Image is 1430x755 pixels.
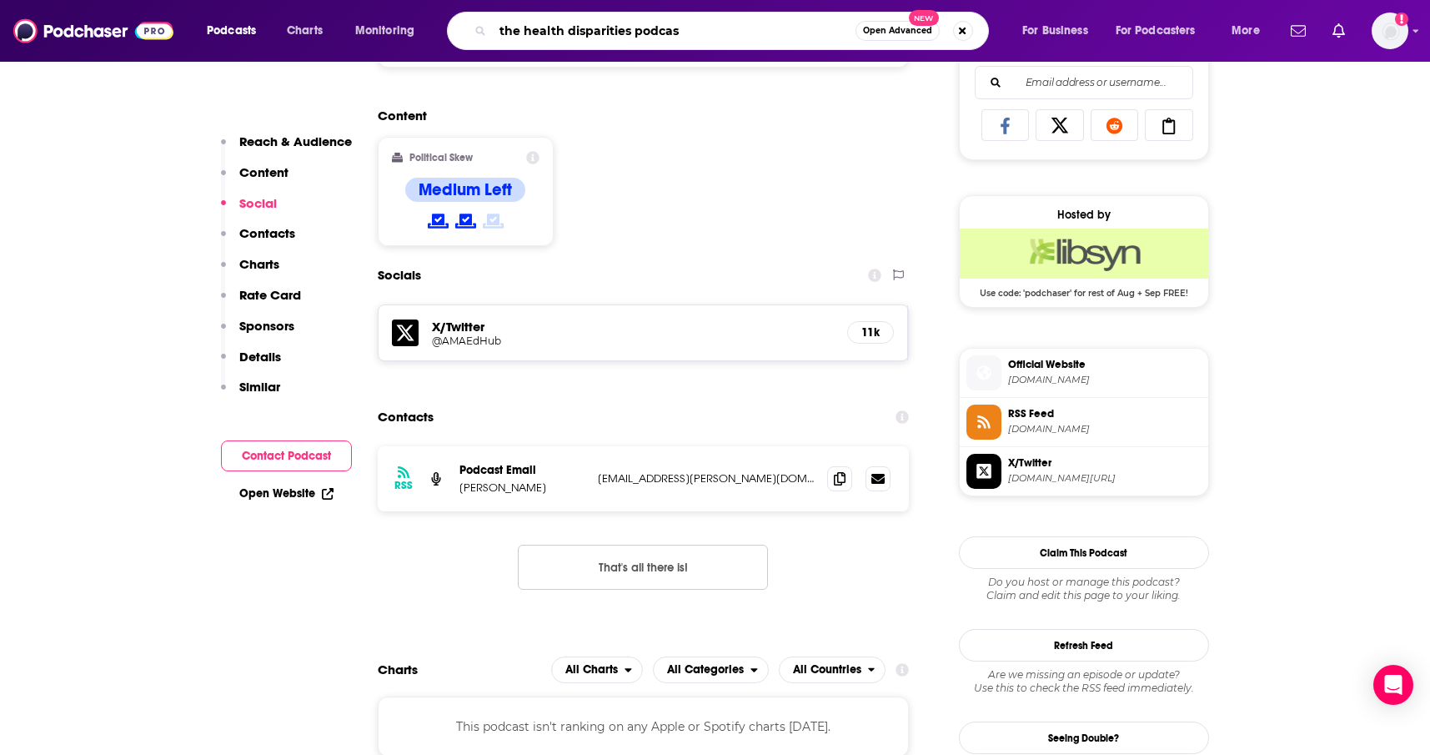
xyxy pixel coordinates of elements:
input: Email address or username... [989,67,1179,98]
button: Refresh Feed [959,629,1209,662]
a: Libsyn Deal: Use code: 'podchaser' for rest of Aug + Sep FREE! [960,229,1208,297]
a: Share on Facebook [981,109,1030,141]
span: Official Website [1008,357,1202,372]
span: For Podcasters [1116,19,1196,43]
span: New [909,10,939,26]
p: Rate Card [239,287,301,303]
img: Podchaser - Follow, Share and Rate Podcasts [13,15,173,47]
span: Do you host or manage this podcast? [959,576,1209,589]
button: Charts [221,256,279,287]
h2: Political Skew [409,152,473,164]
div: Search podcasts, credits, & more... [463,12,1005,50]
div: Claim and edit this page to your liking. [959,576,1209,602]
h2: Countries [779,657,886,683]
button: Contact Podcast [221,440,352,471]
a: Charts [276,18,333,44]
p: Details [239,349,281,365]
a: Show notifications dropdown [1326,17,1352,45]
button: Details [221,349,281,380]
a: Seeing Double? [959,722,1209,754]
span: twitter.com/AMAEdHub [1008,472,1202,485]
button: Show profile menu [1372,13,1408,49]
span: Use code: 'podchaser' for rest of Aug + Sep FREE! [960,279,1208,299]
span: RSS Feed [1008,406,1202,421]
p: Charts [239,256,279,272]
button: open menu [1011,18,1109,44]
p: Social [239,195,277,211]
button: open menu [1105,18,1220,44]
button: open menu [344,18,436,44]
span: feeds.libsyn.com [1008,423,1202,435]
button: Reach & Audience [221,133,352,164]
span: All Categories [667,664,744,676]
span: Charts [287,19,323,43]
h5: X/Twitter [432,319,835,335]
span: Open Advanced [863,27,932,35]
h3: RSS [394,479,413,492]
a: Open Website [239,486,334,501]
h2: Socials [378,259,421,291]
span: Podcasts [207,19,256,43]
div: Search followers [975,66,1193,99]
h2: Content [378,108,896,123]
span: All Countries [793,664,861,676]
span: More [1232,19,1260,43]
p: Similar [239,379,280,395]
span: Logged in as LornaG [1372,13,1408,49]
button: Rate Card [221,287,301,318]
input: Search podcasts, credits, & more... [493,18,855,44]
a: @AMAEdHub [432,335,835,347]
button: Claim This Podcast [959,536,1209,569]
h5: @AMAEdHub [432,335,699,347]
span: Monitoring [355,19,414,43]
span: X/Twitter [1008,456,1202,471]
button: Social [221,195,277,226]
a: Official Website[DOMAIN_NAME] [966,355,1202,390]
p: [PERSON_NAME] [459,481,585,495]
a: Share on X/Twitter [1036,109,1084,141]
button: Contacts [221,225,295,256]
button: Content [221,164,289,195]
button: open menu [551,657,643,683]
div: Hosted by [960,208,1208,222]
p: Podcast Email [459,463,585,477]
a: Share on Reddit [1091,109,1139,141]
h5: 11k [861,325,880,340]
span: All Charts [565,664,618,676]
p: [EMAIL_ADDRESS][PERSON_NAME][DOMAIN_NAME] [598,471,815,486]
div: Open Intercom Messenger [1373,665,1413,705]
h4: Medium Left [419,179,512,200]
button: open menu [195,18,278,44]
button: Open AdvancedNew [855,21,940,41]
img: User Profile [1372,13,1408,49]
a: RSS Feed[DOMAIN_NAME] [966,405,1202,440]
a: X/Twitter[DOMAIN_NAME][URL] [966,454,1202,489]
img: Libsyn Deal: Use code: 'podchaser' for rest of Aug + Sep FREE! [960,229,1208,279]
a: Copy Link [1145,109,1193,141]
h2: Contacts [378,401,434,433]
button: Sponsors [221,318,294,349]
p: Content [239,164,289,180]
div: Are we missing an episode or update? Use this to check the RSS feed immediately. [959,668,1209,695]
p: Sponsors [239,318,294,334]
button: open menu [779,657,886,683]
p: Contacts [239,225,295,241]
p: Reach & Audience [239,133,352,149]
h2: Platforms [551,657,643,683]
button: open menu [653,657,769,683]
h2: Charts [378,662,418,677]
button: open menu [1220,18,1281,44]
h2: Categories [653,657,769,683]
button: Similar [221,379,280,410]
span: edhub.ama-assn.org [1008,374,1202,386]
a: Show notifications dropdown [1284,17,1312,45]
svg: Add a profile image [1395,13,1408,26]
span: For Business [1022,19,1088,43]
button: Nothing here. [518,545,768,590]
